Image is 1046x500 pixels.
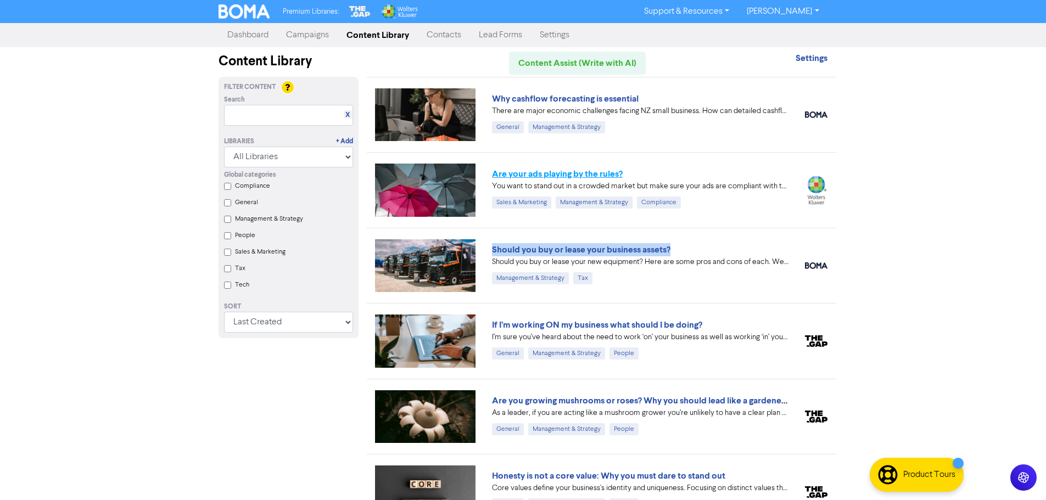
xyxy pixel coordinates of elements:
[277,24,338,46] a: Campaigns
[492,105,788,117] div: There are major economic challenges facing NZ small business. How can detailed cashflow forecasti...
[796,53,827,64] strong: Settings
[235,263,245,273] label: Tax
[556,196,633,209] div: Management & Strategy
[492,423,524,435] div: General
[224,95,245,105] span: Search
[381,4,418,19] img: Wolters Kluwer
[609,347,639,359] div: People
[805,176,827,205] img: wolters_kluwer
[805,335,827,347] img: thegap
[492,319,702,330] a: If I’m working ON my business what should I be doing?
[509,52,646,75] a: Content Assist (Write with AI)
[470,24,531,46] a: Lead Forms
[224,302,353,312] div: Sort
[224,170,353,180] div: Global categories
[219,4,270,19] img: BOMA Logo
[738,3,827,20] a: [PERSON_NAME]
[492,121,524,133] div: General
[219,52,359,71] div: Content Library
[492,470,725,481] a: Honesty is not a core value: Why you must dare to stand out
[336,137,353,147] a: + Add
[805,262,827,269] img: boma_accounting
[492,196,551,209] div: Sales & Marketing
[235,247,286,257] label: Sales & Marketing
[348,4,372,19] img: The Gap
[531,24,578,46] a: Settings
[637,196,681,209] div: Compliance
[235,231,255,240] label: People
[235,181,270,191] label: Compliance
[805,411,827,423] img: thegap
[528,347,605,359] div: Management & Strategy
[338,24,418,46] a: Content Library
[224,82,353,92] div: Filter Content
[224,137,254,147] div: Libraries
[492,256,788,268] div: Should you buy or lease your new equipment? Here are some pros and cons of each. We also can revi...
[609,423,639,435] div: People
[635,3,738,20] a: Support & Resources
[283,8,339,15] span: Premium Libraries:
[492,482,788,494] div: Core values define your business's identity and uniqueness. Focusing on distinct values that refl...
[573,272,592,284] div: Tax
[805,111,827,118] img: boma
[492,395,838,406] a: Are you growing mushrooms or roses? Why you should lead like a gardener, not a grower
[235,214,303,224] label: Management & Strategy
[418,24,470,46] a: Contacts
[528,423,605,435] div: Management & Strategy
[492,93,639,104] a: Why cashflow forecasting is essential
[528,121,605,133] div: Management & Strategy
[345,111,350,119] a: X
[492,272,569,284] div: Management & Strategy
[492,244,670,255] a: Should you buy or lease your business assets?
[492,347,524,359] div: General
[492,168,623,179] a: Are your ads playing by the rules?
[991,447,1046,500] iframe: Chat Widget
[235,280,249,290] label: Tech
[492,332,788,343] div: I’m sure you’ve heard about the need to work ‘on’ your business as well as working ‘in’ your busi...
[805,486,827,498] img: thegap
[492,407,788,419] div: As a leader, if you are acting like a mushroom grower you’re unlikely to have a clear plan yourse...
[796,54,827,63] a: Settings
[492,181,788,192] div: You want to stand out in a crowded market but make sure your ads are compliant with the rules. Fi...
[235,198,258,207] label: General
[219,24,277,46] a: Dashboard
